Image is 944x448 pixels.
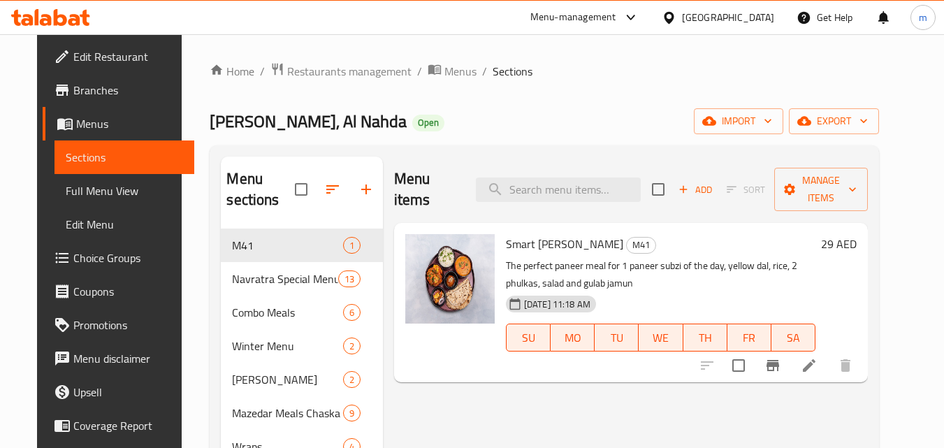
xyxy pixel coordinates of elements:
a: Home [210,63,254,80]
a: Menus [428,62,477,80]
li: / [417,63,422,80]
span: Manage items [785,172,857,207]
div: M41 [232,237,342,254]
span: Restaurants management [287,63,412,80]
span: Navratra Special Menu [232,270,337,287]
a: Coupons [43,275,195,308]
span: Menus [444,63,477,80]
button: TH [683,324,727,352]
div: Combo Meals6 [221,296,382,329]
a: Menus [43,107,195,140]
span: Menu disclaimer [73,350,184,367]
a: Edit Menu [55,208,195,241]
button: WE [639,324,683,352]
span: Add [676,182,714,198]
input: search [476,178,641,202]
span: M41 [627,237,655,253]
span: SU [512,328,545,348]
span: m [919,10,927,25]
div: Winter Menu2 [221,329,382,363]
a: Edit menu item [801,357,818,374]
span: Select section [644,175,673,204]
span: Sections [493,63,532,80]
img: Smart Paneer Thali [405,234,495,324]
div: items [343,304,361,321]
div: items [343,405,361,421]
span: FR [733,328,766,348]
span: 2 [344,373,360,386]
span: 13 [339,273,360,286]
span: Edit Menu [66,216,184,233]
button: FR [727,324,771,352]
span: export [800,113,868,130]
span: Open [412,117,444,129]
div: items [343,338,361,354]
span: Promotions [73,317,184,333]
button: Add [673,179,718,201]
button: SA [771,324,815,352]
a: Choice Groups [43,241,195,275]
div: items [338,270,361,287]
p: The perfect paneer meal for 1 paneer subzi of the day, yellow dal, rice, 2 phulkas, salad and gul... [506,257,815,292]
div: [GEOGRAPHIC_DATA] [682,10,774,25]
span: Select section first [718,179,774,201]
span: [PERSON_NAME], Al Nahda [210,106,407,137]
span: Sections [66,149,184,166]
button: TU [595,324,639,352]
span: [DATE] 11:18 AM [518,298,596,311]
span: Select all sections [286,175,316,204]
div: M411 [221,229,382,262]
span: [PERSON_NAME] [232,371,342,388]
a: Edit Restaurant [43,40,195,73]
div: Menu-management [530,9,616,26]
div: Navratra Special Menu13 [221,262,382,296]
div: [PERSON_NAME]2 [221,363,382,396]
span: Add item [673,179,718,201]
a: Restaurants management [270,62,412,80]
a: Upsell [43,375,195,409]
span: Winter Menu [232,338,342,354]
div: Shahi Pakwan [232,371,342,388]
span: Select to update [724,351,753,380]
span: Edit Restaurant [73,48,184,65]
li: / [482,63,487,80]
div: items [343,237,361,254]
span: Choice Groups [73,250,184,266]
span: Coverage Report [73,417,184,434]
span: Sort sections [316,173,349,206]
div: Mazedar Meals Chaska9 [221,396,382,430]
span: Combo Meals [232,304,342,321]
button: Manage items [774,168,868,211]
span: Coupons [73,283,184,300]
span: import [705,113,772,130]
a: Sections [55,140,195,174]
span: Full Menu View [66,182,184,199]
div: M41 [626,237,656,254]
span: 6 [344,306,360,319]
button: import [694,108,783,134]
span: Menus [76,115,184,132]
nav: breadcrumb [210,62,879,80]
div: Open [412,115,444,131]
h2: Menu sections [226,168,294,210]
li: / [260,63,265,80]
span: 2 [344,340,360,353]
span: Mazedar Meals Chaska [232,405,342,421]
a: Coverage Report [43,409,195,442]
h2: Menu items [394,168,459,210]
span: 9 [344,407,360,420]
button: Add section [349,173,383,206]
a: Menu disclaimer [43,342,195,375]
a: Branches [43,73,195,107]
button: SU [506,324,551,352]
span: SA [777,328,810,348]
div: items [343,371,361,388]
span: MO [556,328,589,348]
span: Smart [PERSON_NAME] [506,233,623,254]
a: Full Menu View [55,174,195,208]
h6: 29 AED [821,234,857,254]
span: TU [600,328,633,348]
button: export [789,108,879,134]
